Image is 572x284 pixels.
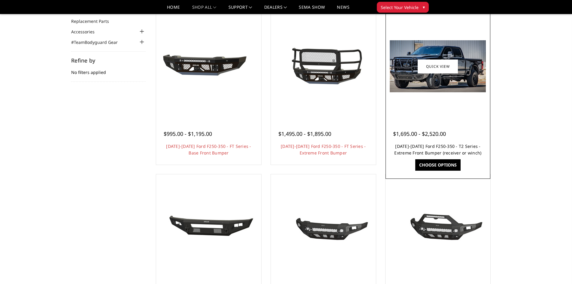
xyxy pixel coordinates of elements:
span: $995.00 - $1,195.00 [164,130,212,137]
span: Select Your Vehicle [381,4,419,11]
a: [DATE]-[DATE] Ford F250-350 - FT Series - Extreme Front Bumper [281,143,366,156]
button: Select Your Vehicle [377,2,429,13]
a: Home [167,5,180,14]
a: News [337,5,349,14]
a: #TeamBodyguard Gear [71,39,125,45]
a: Dealers [264,5,287,14]
span: $1,695.00 - $2,520.00 [393,130,446,137]
a: Accessories [71,29,102,35]
a: 2023-2025 Ford F250-350 - Freedom Series - Base Front Bumper (non-winch) 2023-2025 Ford F250-350 ... [272,176,374,278]
a: 2023-2025 Ford F250-350 - A2L Series - Base Front Bumper [158,176,260,278]
img: 2023-2025 Ford F250-350 - A2L Series - Base Front Bumper [161,205,257,249]
h5: Refine by [71,58,146,63]
a: Choose Options [415,159,461,171]
span: $1,495.00 - $1,895.00 [278,130,331,137]
img: 2023-2026 Ford F250-350 - T2 Series - Extreme Front Bumper (receiver or winch) [390,40,486,92]
a: shop all [192,5,216,14]
a: Support [228,5,252,14]
div: No filters applied [71,58,146,82]
a: 2023-2025 Ford F250-350 - FT Series - Base Front Bumper [158,15,260,118]
a: Quick view [418,59,458,73]
a: 2023-2025 Ford F250-350 - Freedom Series - Sport Front Bumper (non-winch) Multiple lighting options [387,176,489,278]
a: SEMA Show [299,5,325,14]
a: Replacement Parts [71,18,117,24]
a: [DATE]-[DATE] Ford F250-350 - FT Series - Base Front Bumper [166,143,251,156]
a: 2023-2026 Ford F250-350 - T2 Series - Extreme Front Bumper (receiver or winch) 2023-2026 Ford F25... [387,15,489,118]
img: 2023-2025 Ford F250-350 - FT Series - Base Front Bumper [161,44,257,89]
a: 2023-2026 Ford F250-350 - FT Series - Extreme Front Bumper 2023-2026 Ford F250-350 - FT Series - ... [272,15,374,118]
span: ▾ [423,4,425,10]
img: 2023-2025 Ford F250-350 - Freedom Series - Sport Front Bumper (non-winch) [390,204,486,249]
a: [DATE]-[DATE] Ford F250-350 - T2 Series - Extreme Front Bumper (receiver or winch) [394,143,481,156]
